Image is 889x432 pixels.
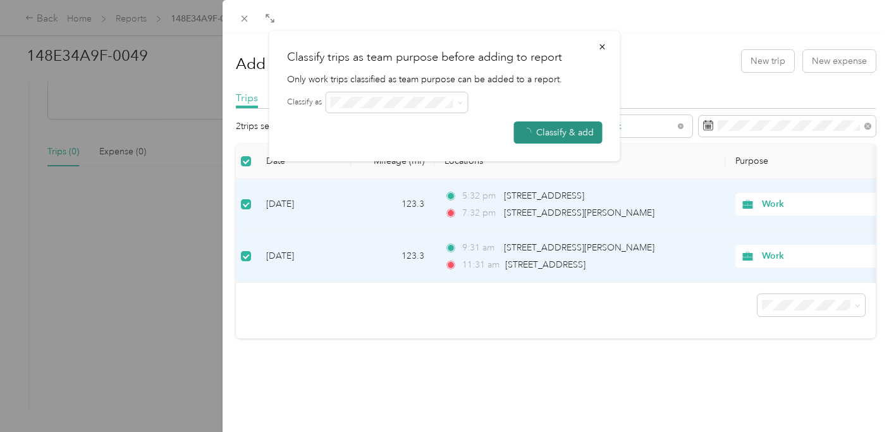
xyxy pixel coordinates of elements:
[236,49,405,79] h1: Add to 148E34A9F-0049
[256,231,351,283] td: [DATE]
[256,179,351,231] td: [DATE]
[514,121,603,144] button: Classify & add
[287,73,603,86] p: Only work trips classified as team purpose can be added to a report.
[505,259,586,270] span: [STREET_ADDRESS]
[504,207,654,218] span: [STREET_ADDRESS][PERSON_NAME]
[351,144,434,179] th: Mileage (mi)
[236,120,294,133] p: 2 trips selected
[762,197,878,211] span: Work
[351,179,434,231] td: 123.3
[256,144,351,179] th: Date
[287,49,603,66] h2: Classify trips as team purpose before adding to report
[351,231,434,283] td: 123.3
[462,258,500,272] span: 11:31 am
[504,190,584,201] span: [STREET_ADDRESS]
[462,206,498,220] span: 7:32 pm
[236,92,258,104] span: Trips
[803,50,876,72] button: New expense
[462,189,498,203] span: 5:32 pm
[434,144,725,179] th: Locations
[504,242,654,253] span: [STREET_ADDRESS][PERSON_NAME]
[462,241,498,255] span: 9:31 am
[762,249,878,263] span: Work
[287,97,322,108] label: Classify as
[818,361,889,432] iframe: Everlance-gr Chat Button Frame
